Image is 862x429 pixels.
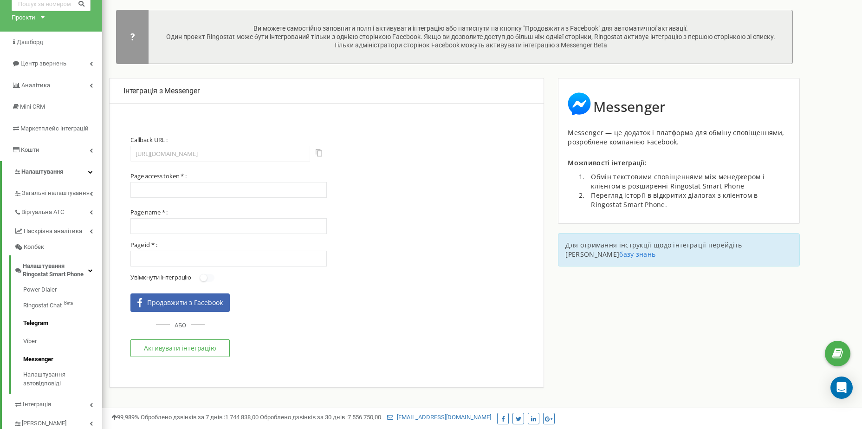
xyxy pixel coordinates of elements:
[21,208,64,217] span: Віртуальна АТС
[20,103,45,110] span: Mini CRM
[568,92,591,116] img: image
[141,414,259,421] span: Оброблено дзвінків за 7 днів :
[130,136,168,143] label: Callback URL :
[14,255,102,283] a: Налаштування Ringostat Smart Phone
[130,208,168,216] label: Page name * :
[14,394,102,413] a: Інтеграція
[175,322,186,329] span: АБО
[14,201,102,221] a: Віртуальна АТС
[568,128,790,147] div: Messenger — це додаток і платформа для обміну сповіщеннями, розроблене компанією Facebook.
[20,60,66,67] span: Центр звернень
[23,368,102,388] a: Налаштування автовідповіді
[619,250,655,259] a: базу знань
[23,314,102,332] a: Telegram
[130,273,191,281] span: Увімкнути інтеграцію
[23,400,51,409] span: Інтеграція
[123,86,530,97] p: Інтеграція з Messenger
[23,286,102,297] a: Power Dialer
[20,125,89,132] span: Маркетплейс інтеграцій
[23,297,102,315] a: Ringostat ChatBeta
[23,351,102,369] a: Messenger
[17,39,43,45] span: Дашборд
[586,172,790,191] li: Обмін текстовими сповіщеннями між менеджером і клієнтом в розширенні Ringostat Smart Phone
[21,168,63,175] span: Налаштування
[23,262,88,279] span: Налаштування Ringostat Smart Phone
[130,172,187,180] label: Page access token * :
[568,158,790,168] p: Можливості інтеграції:
[162,24,778,50] div: Ви можете самостійно заповнити поля і активувати інтеграцію або натиснути на кнопку "Продовжити з...
[348,414,381,421] u: 7 556 750,00
[24,227,82,236] span: Наскрізна аналітика
[23,332,102,351] a: Viber
[593,97,666,116] span: Messenger
[586,191,790,209] li: Перегляд історії в відкритих діалогах з клієнтом в Ringostat Smart Phone.
[22,419,66,428] span: [PERSON_NAME]
[2,161,102,183] a: Налаштування
[14,182,102,201] a: Загальні налаштування
[387,414,491,421] a: [EMAIL_ADDRESS][DOMAIN_NAME]
[12,13,35,22] div: Проєкти
[111,414,139,421] span: 99,989%
[130,339,230,357] button: Активувати інтеграцію
[14,239,102,255] a: Колбек
[130,241,157,248] label: Page id * :
[22,189,90,198] span: Загальні налаштування
[24,243,44,252] span: Колбек
[260,414,381,421] span: Оброблено дзвінків за 30 днів :
[144,298,223,307] div: Продовжити з Facebook
[21,146,39,153] span: Кошти
[830,377,853,399] div: Open Intercom Messenger
[225,414,259,421] u: 1 744 838,00
[565,240,792,259] p: Для отримання інструкції щодо інтеграції перейдіть [PERSON_NAME]
[14,221,102,240] a: Наскрізна аналітика
[21,82,50,89] span: Аналiтика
